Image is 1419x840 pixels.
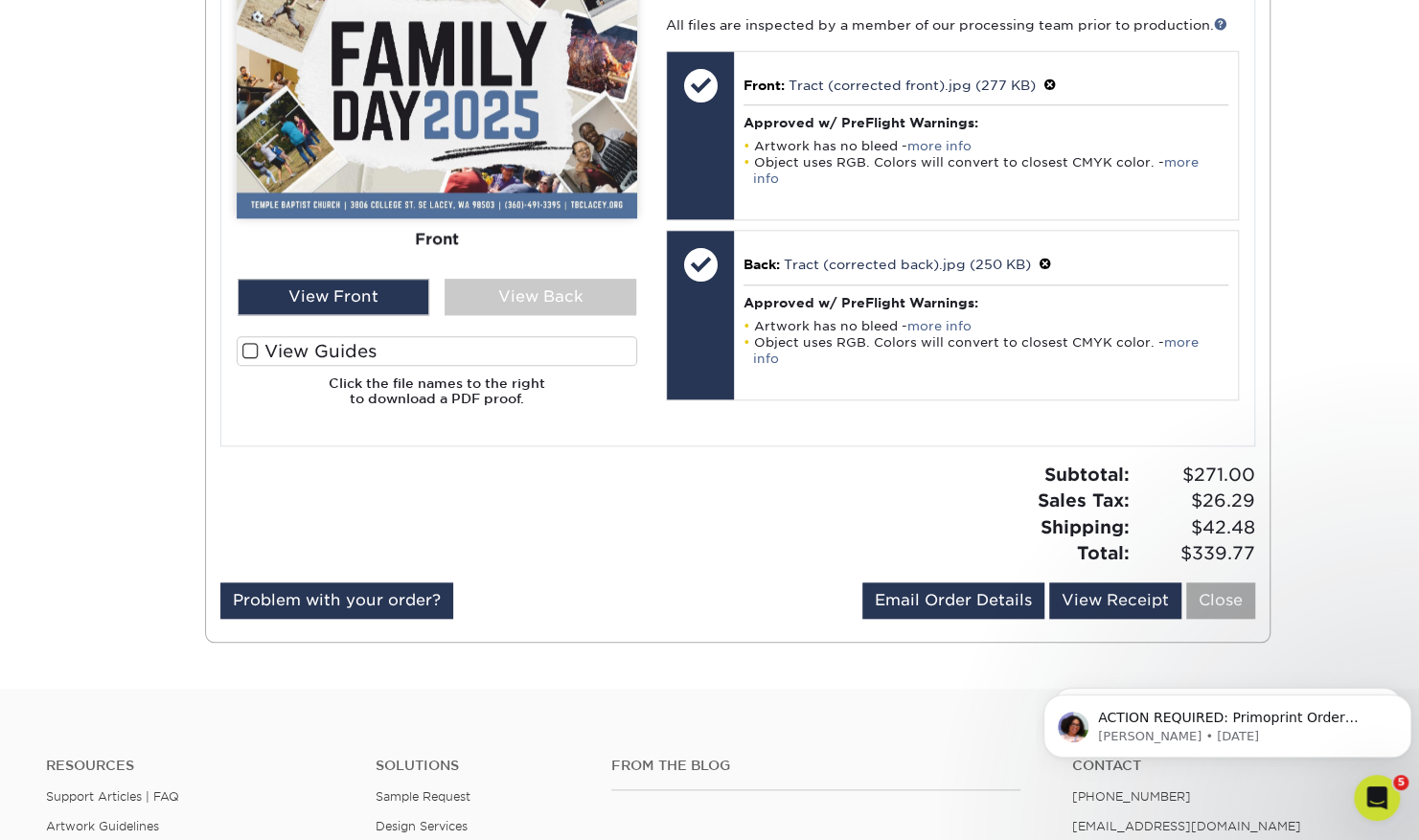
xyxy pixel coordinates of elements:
[376,789,470,804] a: Sample Request
[753,155,1199,186] a: more info
[220,582,453,619] a: Problem with your order?
[1135,514,1255,541] span: $42.48
[744,257,780,272] span: Back:
[784,257,1031,272] a: Tract (corrected back).jpg (250 KB)
[1135,540,1255,567] span: $339.77
[238,279,429,315] div: View Front
[1049,582,1181,619] a: View Receipt
[1044,464,1130,485] strong: Subtotal:
[744,295,1227,310] h4: Approved w/ PreFlight Warnings:
[744,334,1227,367] li: Object uses RGB. Colors will convert to closest CMYK color. -
[1072,789,1191,804] a: [PHONE_NUMBER]
[789,78,1036,93] a: Tract (corrected front).jpg (277 KB)
[237,375,637,422] h6: Click the file names to the right to download a PDF proof.
[1354,775,1400,821] iframe: Intercom live chat
[1041,516,1130,537] strong: Shipping:
[666,15,1238,34] p: All files are inspected by a member of our processing team prior to production.
[1393,775,1408,790] span: 5
[1186,582,1255,619] a: Close
[1077,542,1130,563] strong: Total:
[907,139,972,153] a: more info
[753,335,1199,366] a: more info
[376,819,468,833] a: Design Services
[237,336,637,366] label: View Guides
[1038,489,1130,511] strong: Sales Tax:
[744,318,1227,334] li: Artwork has no bleed -
[237,219,637,261] div: Front
[744,154,1227,187] li: Object uses RGB. Colors will convert to closest CMYK color. -
[1135,488,1255,514] span: $26.29
[46,758,347,774] h4: Resources
[1036,654,1419,788] iframe: Intercom notifications message
[744,138,1227,154] li: Artwork has no bleed -
[907,319,972,333] a: more info
[376,758,583,774] h4: Solutions
[1135,462,1255,488] span: $271.00
[445,279,636,315] div: View Back
[862,582,1044,619] a: Email Order Details
[611,758,1020,774] h4: From the Blog
[744,78,785,93] span: Front:
[1072,819,1301,833] a: [EMAIL_ADDRESS][DOMAIN_NAME]
[744,115,1227,130] h4: Approved w/ PreFlight Warnings:
[5,782,163,833] iframe: Google Customer Reviews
